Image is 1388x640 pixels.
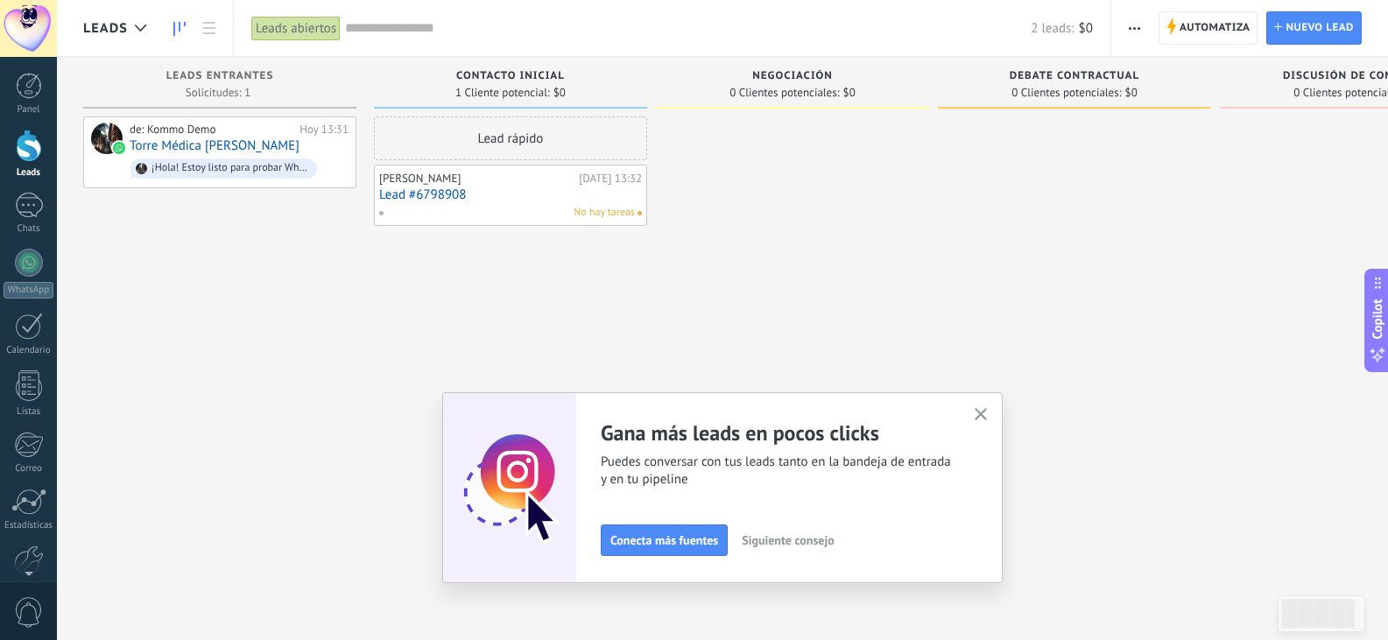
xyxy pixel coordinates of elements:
h2: Gana más leads en pocos clicks [601,419,953,447]
div: de: Kommo Demo [130,123,293,137]
span: Leads [83,20,128,37]
span: $0 [553,88,566,98]
button: Conecta más fuentes [601,524,728,556]
div: Panel [4,104,54,116]
div: WhatsApp [4,282,53,299]
div: [PERSON_NAME] [379,172,574,186]
div: Leads [4,167,54,179]
span: 0 Clientes potenciales: [1011,88,1121,98]
div: Torre Médica Del Valle [91,123,123,154]
div: Hoy 13:31 [299,123,349,137]
span: Debate contractual [1010,70,1139,82]
a: Torre Médica [PERSON_NAME] [130,138,299,153]
span: $0 [843,88,856,98]
div: Negociación [665,70,920,85]
div: Chats [4,223,54,235]
span: Puedes conversar con tus leads tanto en la bandeja de entrada y en tu pipeline [601,454,953,489]
a: Lista [194,11,224,46]
span: $0 [1125,88,1138,98]
a: Automatiza [1159,11,1258,45]
span: No hay nada asignado [638,211,642,215]
img: waba.svg [113,142,125,154]
span: Solicitudes: 1 [186,88,250,98]
a: Lead #6798908 [379,187,642,202]
span: Contacto inicial [456,70,565,82]
span: Negociación [752,70,833,82]
button: Más [1122,11,1147,45]
span: Leads Entrantes [166,70,274,82]
span: 2 leads: [1031,20,1074,37]
span: No hay tareas [574,205,635,221]
div: Calendario [4,345,54,356]
span: Conecta más fuentes [610,534,718,546]
div: Debate contractual [947,70,1202,85]
span: Nuevo lead [1286,12,1354,44]
div: Contacto inicial [383,70,638,85]
a: Leads [165,11,194,46]
span: Siguiente consejo [742,534,834,546]
div: Estadísticas [4,520,54,531]
span: 1 Cliente potencial: [455,88,550,98]
span: Copilot [1369,299,1386,339]
div: Lead rápido [374,116,647,160]
div: Correo [4,463,54,475]
div: ¡Hola! Estoy listo para probar WhatsApp en Kommo. Mi código de verificación es ZLVrCU [151,162,309,174]
div: Leads abiertos [251,16,341,41]
a: Nuevo lead [1266,11,1362,45]
span: $0 [1079,20,1093,37]
span: 0 Clientes potenciales: [729,88,839,98]
div: Listas [4,406,54,418]
span: Automatiza [1180,12,1251,44]
button: Siguiente consejo [734,527,842,553]
div: [DATE] 13:32 [579,172,642,186]
div: Leads Entrantes [92,70,348,85]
